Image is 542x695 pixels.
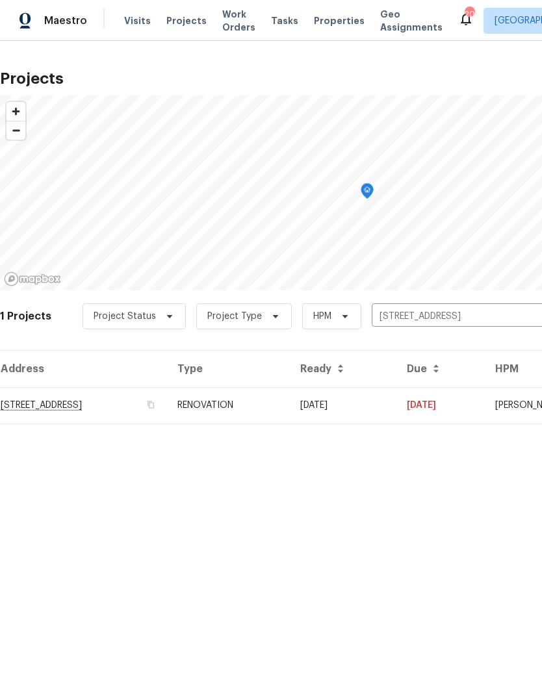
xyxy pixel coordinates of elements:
[167,351,290,387] th: Type
[372,307,521,327] input: Search projects
[94,310,156,323] span: Project Status
[380,8,443,34] span: Geo Assignments
[314,14,365,27] span: Properties
[4,272,61,286] a: Mapbox homepage
[6,102,25,121] button: Zoom in
[145,399,157,411] button: Copy Address
[290,387,396,423] td: Acq COE 2025-02-25T00:00:00.000Z
[207,310,262,323] span: Project Type
[396,351,485,387] th: Due
[290,351,396,387] th: Ready
[465,8,474,21] div: 20
[313,310,331,323] span: HPM
[6,121,25,140] button: Zoom out
[271,16,298,25] span: Tasks
[167,387,290,423] td: RENOVATION
[222,8,255,34] span: Work Orders
[124,14,151,27] span: Visits
[166,14,207,27] span: Projects
[44,14,87,27] span: Maestro
[361,183,374,203] div: Map marker
[396,387,485,423] td: [DATE]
